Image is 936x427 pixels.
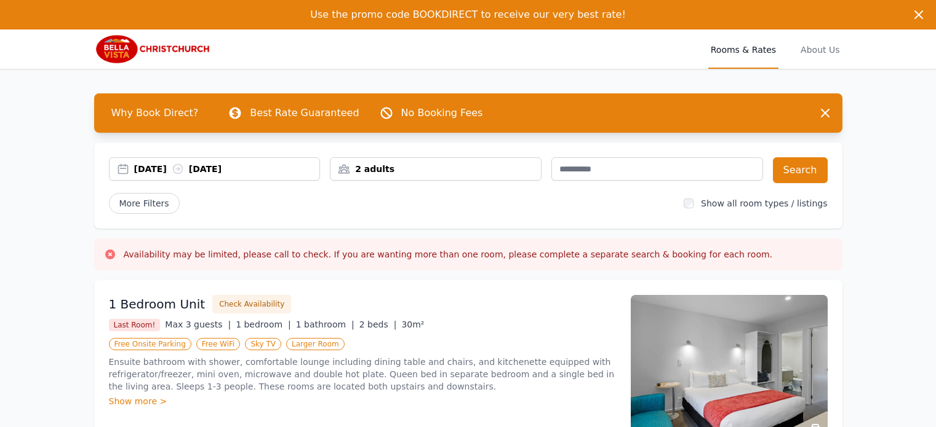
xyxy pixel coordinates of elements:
[109,193,180,214] span: More Filters
[310,9,626,20] span: Use the promo code BOOKDIRECT to receive our very best rate!
[102,101,209,125] span: Why Book Direct?
[798,29,842,69] a: About Us
[109,395,616,407] div: Show more >
[286,338,345,350] span: Larger Room
[212,295,291,313] button: Check Availability
[250,106,359,120] p: Best Rate Guaranteed
[109,338,191,350] span: Free Onsite Parking
[94,34,212,64] img: Bella Vista Christchurch
[109,296,206,313] h3: 1 Bedroom Unit
[330,163,541,175] div: 2 adults
[124,248,773,261] h3: Availability may be limited, please call to check. If you are wanting more than one room, please ...
[109,319,161,331] span: Last Room!
[401,106,483,120] p: No Booking Fees
[236,319,291,329] span: 1 bedroom |
[773,157,828,183] button: Search
[109,356,616,393] p: Ensuite bathroom with shower, comfortable lounge including dining table and chairs, and kitchenet...
[359,319,397,329] span: 2 beds |
[401,319,424,329] span: 30m²
[196,338,241,350] span: Free WiFi
[701,198,827,208] label: Show all room types / listings
[708,29,778,69] a: Rooms & Rates
[245,338,281,350] span: Sky TV
[134,163,320,175] div: [DATE] [DATE]
[296,319,354,329] span: 1 bathroom |
[165,319,231,329] span: Max 3 guests |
